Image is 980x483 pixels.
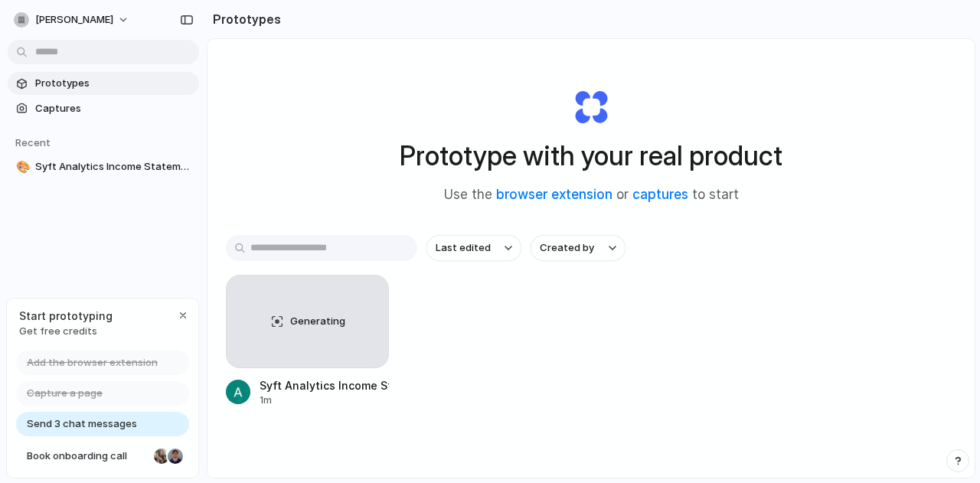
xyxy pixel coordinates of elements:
span: [PERSON_NAME] [35,12,113,28]
button: Last edited [426,235,521,261]
a: browser extension [496,187,612,202]
a: captures [632,187,688,202]
span: Capture a page [27,386,103,401]
div: Nicole Kubica [152,447,171,465]
button: 🎨 [14,159,29,175]
span: Last edited [436,240,491,256]
span: Use the or to start [444,185,739,205]
a: 🎨Syft Analytics Income Statement Consolidation [8,155,199,178]
span: Created by [540,240,594,256]
span: Send 3 chat messages [27,416,137,432]
button: [PERSON_NAME] [8,8,137,32]
span: Book onboarding call [27,449,148,464]
span: Captures [35,101,193,116]
span: Recent [15,136,51,148]
span: Prototypes [35,76,193,91]
span: Generating [290,314,345,329]
span: Add the browser extension [27,355,158,370]
button: Created by [531,235,626,261]
a: Book onboarding call [16,444,189,468]
div: Syft Analytics Income Statement Consolidation [260,377,389,393]
a: Prototypes [8,72,199,95]
div: 1m [260,393,389,407]
h2: Prototypes [207,10,281,28]
h1: Prototype with your real product [400,135,782,176]
span: Start prototyping [19,308,113,324]
a: GeneratingSyft Analytics Income Statement Consolidation1m [226,275,389,407]
span: Syft Analytics Income Statement Consolidation [35,159,193,175]
a: Captures [8,97,199,120]
span: Get free credits [19,324,113,339]
div: Christian Iacullo [166,447,185,465]
div: 🎨 [16,158,27,176]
